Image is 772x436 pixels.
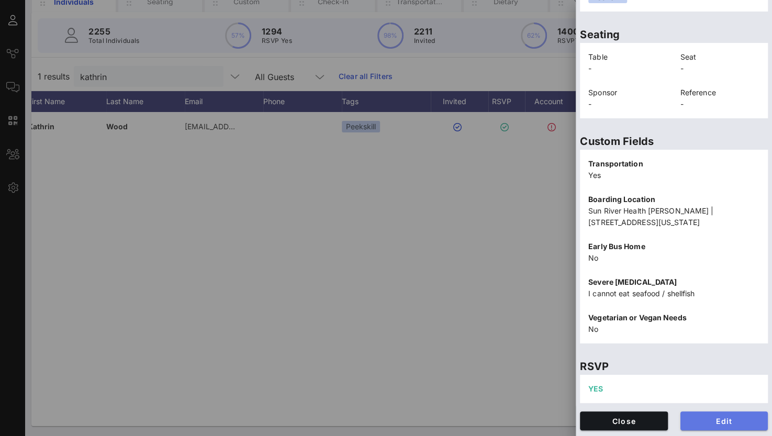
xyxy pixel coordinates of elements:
[588,312,759,323] p: Vegetarian or Vegan Needs
[588,194,759,205] p: Boarding Location
[588,205,759,228] p: Sun River Health [PERSON_NAME] | [STREET_ADDRESS][US_STATE]
[588,276,759,288] p: Severe [MEDICAL_DATA]
[588,87,668,98] p: Sponsor
[680,63,760,74] p: -
[580,411,668,430] button: Close
[680,51,760,63] p: Seat
[588,170,759,181] p: Yes
[580,26,768,43] p: Seating
[580,358,768,375] p: RSVP
[588,98,668,110] p: -
[588,288,759,299] p: I cannot eat seafood / shellfish
[680,98,760,110] p: -
[680,87,760,98] p: Reference
[689,417,760,426] span: Edit
[588,323,759,335] p: No
[680,411,768,430] button: Edit
[588,417,659,426] span: Close
[588,63,668,74] p: -
[588,158,759,170] p: Transportation
[588,252,759,264] p: No
[588,241,759,252] p: Early Bus Home
[588,384,603,393] span: YES
[580,133,768,150] p: Custom Fields
[588,51,668,63] p: Table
